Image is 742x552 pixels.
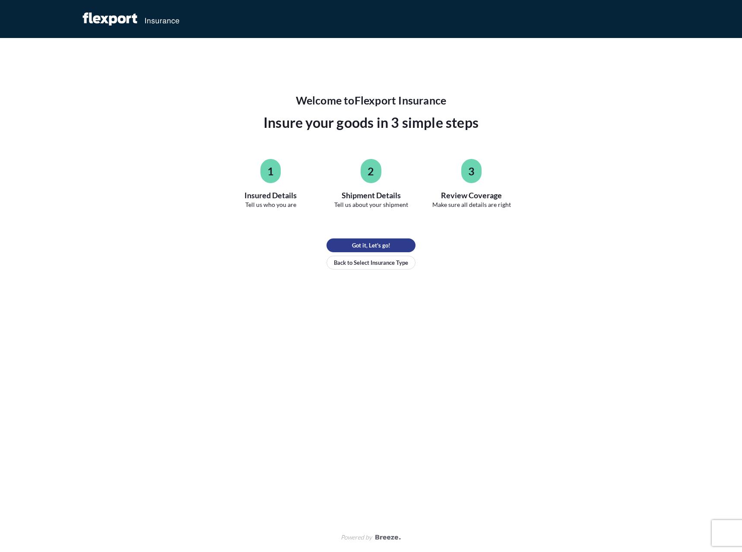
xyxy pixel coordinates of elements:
span: 1 [267,164,274,178]
button: Back to Select Insurance Type [327,256,415,270]
button: Got it, Let's go! [327,238,415,252]
span: Insure your goods in 3 simple steps [263,112,479,133]
span: Insured Details [244,190,297,200]
p: Back to Select Insurance Type [334,258,408,267]
span: Welcome to Flexport Insurance [296,93,447,107]
p: Got it, Let's go! [352,241,390,250]
span: Shipment Details [342,190,401,200]
span: Tell us who you are [245,200,296,209]
span: Review Coverage [441,190,502,200]
span: 2 [368,164,374,178]
span: Make sure all details are right [432,200,511,209]
span: Tell us about your shipment [334,200,408,209]
span: Powered by [341,533,372,542]
span: 3 [468,164,475,178]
